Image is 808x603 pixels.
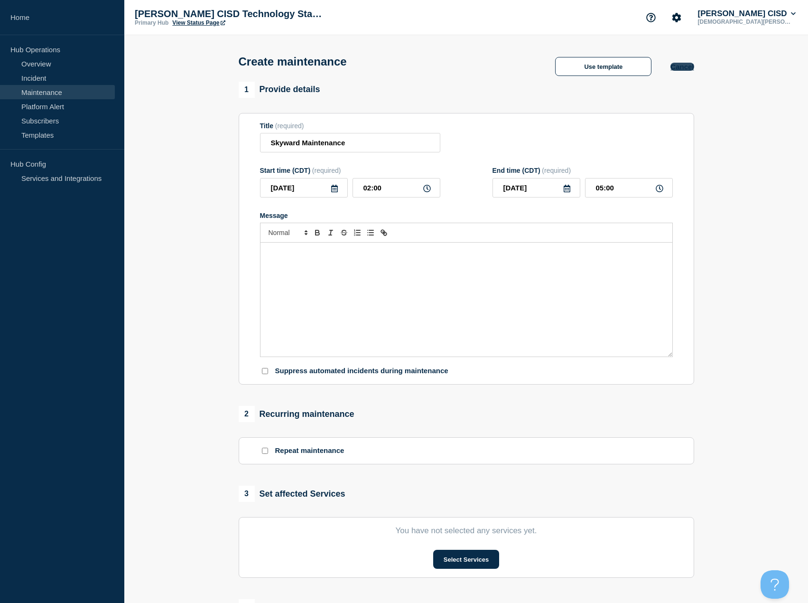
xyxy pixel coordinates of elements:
[239,82,255,98] span: 1
[492,167,673,174] div: End time (CDT)
[260,122,440,130] div: Title
[239,406,255,422] span: 2
[172,19,225,26] a: View Status Page
[239,82,320,98] div: Provide details
[260,526,673,536] p: You have not selected any services yet.
[312,167,341,174] span: (required)
[262,448,268,454] input: Repeat maintenance
[696,19,795,25] p: [DEMOGRAPHIC_DATA][PERSON_NAME]
[260,212,673,219] div: Message
[761,570,789,599] iframe: Help Scout Beacon - Open
[260,167,440,174] div: Start time (CDT)
[135,19,168,26] p: Primary Hub
[239,406,354,422] div: Recurring maintenance
[275,367,448,376] p: Suppress automated incidents during maintenance
[670,63,694,71] button: Cancel
[351,227,364,238] button: Toggle ordered list
[135,9,325,19] p: [PERSON_NAME] CISD Technology Status
[585,178,673,198] input: HH:MM
[696,9,798,19] button: [PERSON_NAME] CISD
[377,227,390,238] button: Toggle link
[264,227,311,238] span: Font size
[492,178,580,198] input: YYYY-MM-DD
[260,133,440,152] input: Title
[239,486,345,502] div: Set affected Services
[260,243,672,357] div: Message
[239,486,255,502] span: 3
[641,8,661,28] button: Support
[353,178,440,198] input: HH:MM
[555,57,651,76] button: Use template
[275,446,344,455] p: Repeat maintenance
[260,178,348,198] input: YYYY-MM-DD
[262,368,268,374] input: Suppress automated incidents during maintenance
[364,227,377,238] button: Toggle bulleted list
[542,167,571,174] span: (required)
[275,122,304,130] span: (required)
[311,227,324,238] button: Toggle bold text
[433,550,499,569] button: Select Services
[667,8,687,28] button: Account settings
[239,55,347,68] h1: Create maintenance
[337,227,351,238] button: Toggle strikethrough text
[324,227,337,238] button: Toggle italic text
